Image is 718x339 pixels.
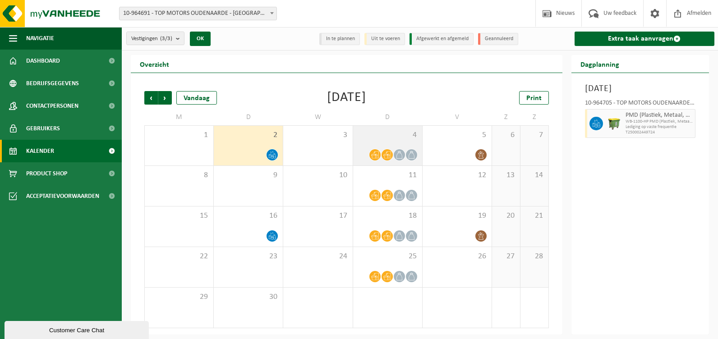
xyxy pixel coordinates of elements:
[26,95,78,117] span: Contactpersonen
[190,32,211,46] button: OK
[358,170,418,180] span: 11
[218,211,278,221] span: 16
[218,252,278,261] span: 23
[497,130,515,140] span: 6
[26,72,79,95] span: Bedrijfsgegevens
[571,55,628,73] h2: Dagplanning
[575,32,715,46] a: Extra taak aanvragen
[149,252,209,261] span: 22
[144,91,158,105] span: Vorige
[358,252,418,261] span: 25
[519,91,549,105] a: Print
[149,130,209,140] span: 1
[283,109,353,125] td: W
[585,100,696,109] div: 10-964705 - TOP MOTORS OUDENAARDE VOLKSWAGEN - [GEOGRAPHIC_DATA]
[520,109,549,125] td: Z
[353,109,423,125] td: D
[218,292,278,302] span: 30
[423,109,492,125] td: V
[525,211,544,221] span: 21
[26,27,54,50] span: Navigatie
[319,33,360,45] li: In te plannen
[131,32,172,46] span: Vestigingen
[427,211,487,221] span: 19
[218,170,278,180] span: 9
[364,33,405,45] li: Uit te voeren
[525,130,544,140] span: 7
[327,91,366,105] div: [DATE]
[497,252,515,261] span: 27
[26,162,67,185] span: Product Shop
[160,36,172,41] count: (3/3)
[492,109,520,125] td: Z
[358,130,418,140] span: 4
[26,185,99,207] span: Acceptatievoorwaarden
[626,119,693,124] span: WB-1100-HP PMD (Plastiek, Metaal, Drankkartons) (bedrijven)
[608,117,621,130] img: WB-1100-HPE-GN-50
[497,211,515,221] span: 20
[288,130,348,140] span: 3
[26,117,60,140] span: Gebruikers
[119,7,277,20] span: 10-964691 - TOP MOTORS OUDENAARDE - OUDENAARDE
[26,140,54,162] span: Kalender
[410,33,474,45] li: Afgewerkt en afgemeld
[427,252,487,261] span: 26
[5,319,151,339] iframe: chat widget
[149,170,209,180] span: 8
[214,109,283,125] td: D
[358,211,418,221] span: 18
[478,33,518,45] li: Geannuleerd
[525,170,544,180] span: 14
[585,82,696,96] h3: [DATE]
[158,91,172,105] span: Volgende
[497,170,515,180] span: 13
[131,55,178,73] h2: Overzicht
[288,211,348,221] span: 17
[288,252,348,261] span: 24
[120,7,276,20] span: 10-964691 - TOP MOTORS OUDENAARDE - OUDENAARDE
[626,130,693,135] span: T250002449724
[149,292,209,302] span: 29
[288,170,348,180] span: 10
[626,112,693,119] span: PMD (Plastiek, Metaal, Drankkartons) (bedrijven)
[218,130,278,140] span: 2
[126,32,184,45] button: Vestigingen(3/3)
[525,252,544,261] span: 28
[144,109,214,125] td: M
[149,211,209,221] span: 15
[626,124,693,130] span: Lediging op vaste frequentie
[526,95,542,102] span: Print
[427,130,487,140] span: 5
[427,170,487,180] span: 12
[26,50,60,72] span: Dashboard
[176,91,217,105] div: Vandaag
